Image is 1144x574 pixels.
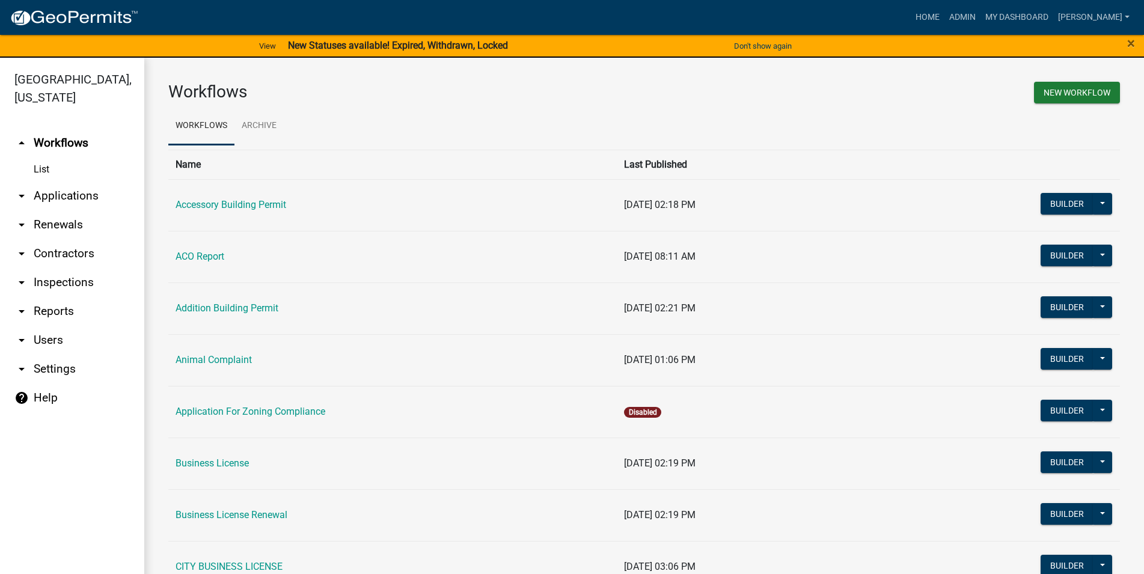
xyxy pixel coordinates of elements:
a: ACO Report [176,251,224,262]
i: arrow_drop_down [14,218,29,232]
i: arrow_drop_down [14,246,29,261]
a: Business License [176,457,249,469]
i: help [14,391,29,405]
a: [PERSON_NAME] [1053,6,1134,29]
i: arrow_drop_down [14,189,29,203]
button: Builder [1041,348,1094,370]
th: Last Published [617,150,934,179]
i: arrow_drop_down [14,304,29,319]
button: Builder [1041,245,1094,266]
strong: New Statuses available! Expired, Withdrawn, Locked [288,40,508,51]
a: CITY BUSINESS LICENSE [176,561,283,572]
button: Builder [1041,193,1094,215]
span: [DATE] 02:21 PM [624,302,696,314]
h3: Workflows [168,82,635,102]
span: × [1127,35,1135,52]
button: Builder [1041,400,1094,421]
a: Archive [234,107,284,145]
a: View [254,36,281,56]
i: arrow_drop_up [14,136,29,150]
a: My Dashboard [980,6,1053,29]
a: Addition Building Permit [176,302,278,314]
a: Animal Complaint [176,354,252,365]
button: Builder [1041,503,1094,525]
i: arrow_drop_down [14,362,29,376]
span: Disabled [624,407,661,418]
a: Accessory Building Permit [176,199,286,210]
span: [DATE] 02:18 PM [624,199,696,210]
a: Workflows [168,107,234,145]
button: New Workflow [1034,82,1120,103]
span: [DATE] 02:19 PM [624,509,696,521]
span: [DATE] 01:06 PM [624,354,696,365]
button: Don't show again [729,36,797,56]
button: Builder [1041,451,1094,473]
a: Application For Zoning Compliance [176,406,325,417]
span: [DATE] 03:06 PM [624,561,696,572]
span: [DATE] 02:19 PM [624,457,696,469]
i: arrow_drop_down [14,333,29,347]
a: Admin [944,6,980,29]
button: Close [1127,36,1135,50]
i: arrow_drop_down [14,275,29,290]
a: Business License Renewal [176,509,287,521]
button: Builder [1041,296,1094,318]
a: Home [911,6,944,29]
span: [DATE] 08:11 AM [624,251,696,262]
th: Name [168,150,617,179]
